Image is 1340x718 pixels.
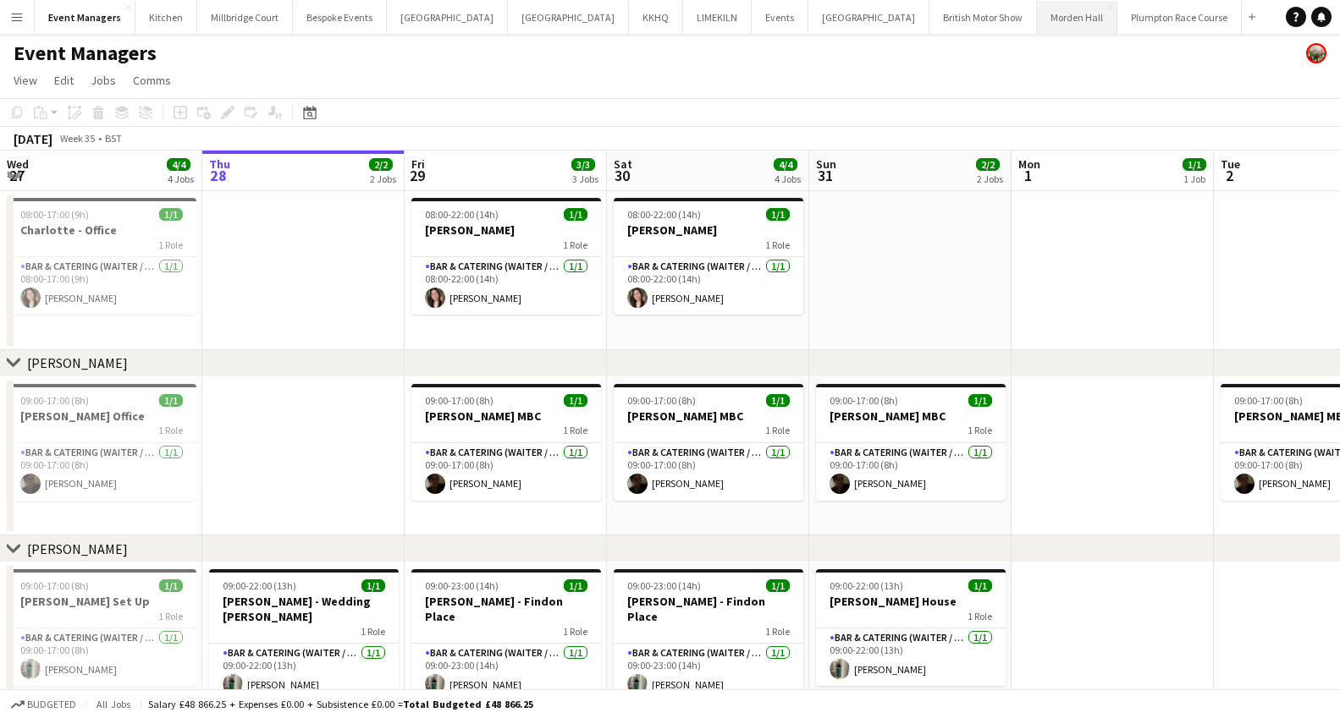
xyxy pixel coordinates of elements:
[1018,156,1040,172] span: Mon
[1183,158,1206,171] span: 1/1
[611,166,632,185] span: 30
[816,569,1006,686] div: 09:00-22:00 (13h)1/1[PERSON_NAME] House1 RoleBar & Catering (Waiter / waitress)1/109:00-22:00 (13...
[411,198,601,315] app-job-card: 08:00-22:00 (14h)1/1[PERSON_NAME]1 RoleBar & Catering (Waiter / waitress)1/108:00-22:00 (14h)[PER...
[563,424,587,436] span: 1 Role
[361,625,385,638] span: 1 Role
[7,198,196,315] app-job-card: 08:00-17:00 (9h)1/1Charlotte - Office1 RoleBar & Catering (Waiter / waitress)1/108:00-17:00 (9h)[...
[977,173,1003,185] div: 2 Jobs
[968,610,992,622] span: 1 Role
[766,394,790,407] span: 1/1
[425,208,499,221] span: 08:00-22:00 (14h)
[7,443,196,501] app-card-role: Bar & Catering (Waiter / waitress)1/109:00-17:00 (8h)[PERSON_NAME]
[7,222,196,238] h3: Charlotte - Office
[7,628,196,686] app-card-role: Bar & Catering (Waiter / waitress)1/109:00-17:00 (8h)[PERSON_NAME]
[411,222,601,238] h3: [PERSON_NAME]
[830,394,898,407] span: 09:00-17:00 (8h)
[361,579,385,592] span: 1/1
[929,1,1037,34] button: British Motor Show
[47,69,80,91] a: Edit
[14,73,37,88] span: View
[968,394,992,407] span: 1/1
[765,238,790,251] span: 1 Role
[35,1,135,34] button: Event Managers
[105,132,122,145] div: BST
[1016,166,1040,185] span: 1
[91,73,116,88] span: Jobs
[411,443,601,501] app-card-role: Bar & Catering (Waiter / waitress)1/109:00-17:00 (8h)[PERSON_NAME]
[830,579,903,592] span: 09:00-22:00 (13h)
[7,569,196,686] app-job-card: 09:00-17:00 (8h)1/1[PERSON_NAME] Set Up1 RoleBar & Catering (Waiter / waitress)1/109:00-17:00 (8h...
[766,579,790,592] span: 1/1
[627,579,701,592] span: 09:00-23:00 (14h)
[816,443,1006,501] app-card-role: Bar & Catering (Waiter / waitress)1/109:00-17:00 (8h)[PERSON_NAME]
[293,1,387,34] button: Bespoke Events
[411,644,601,701] app-card-role: Bar & Catering (Waiter / waitress)1/109:00-23:00 (14h)[PERSON_NAME]
[1218,166,1240,185] span: 2
[1117,1,1242,34] button: Plumpton Race Course
[1221,156,1240,172] span: Tue
[774,158,797,171] span: 4/4
[629,1,683,34] button: KKHQ
[207,166,230,185] span: 28
[411,408,601,424] h3: [PERSON_NAME] MBC
[223,579,296,592] span: 09:00-22:00 (13h)
[614,384,803,501] app-job-card: 09:00-17:00 (8h)1/1[PERSON_NAME] MBC1 RoleBar & Catering (Waiter / waitress)1/109:00-17:00 (8h)[P...
[411,594,601,624] h3: [PERSON_NAME] - Findon Place
[168,173,194,185] div: 4 Jobs
[775,173,801,185] div: 4 Jobs
[7,594,196,609] h3: [PERSON_NAME] Set Up
[14,41,157,66] h1: Event Managers
[816,384,1006,501] app-job-card: 09:00-17:00 (8h)1/1[PERSON_NAME] MBC1 RoleBar & Catering (Waiter / waitress)1/109:00-17:00 (8h)[P...
[614,569,803,701] app-job-card: 09:00-23:00 (14h)1/1[PERSON_NAME] - Findon Place1 RoleBar & Catering (Waiter / waitress)1/109:00-...
[564,394,587,407] span: 1/1
[126,69,178,91] a: Comms
[1234,394,1303,407] span: 09:00-17:00 (8h)
[159,394,183,407] span: 1/1
[159,208,183,221] span: 1/1
[614,594,803,624] h3: [PERSON_NAME] - Findon Place
[614,257,803,315] app-card-role: Bar & Catering (Waiter / waitress)1/108:00-22:00 (14h)[PERSON_NAME]
[816,156,836,172] span: Sun
[766,208,790,221] span: 1/1
[27,699,76,710] span: Budgeted
[411,384,601,501] app-job-card: 09:00-17:00 (8h)1/1[PERSON_NAME] MBC1 RoleBar & Catering (Waiter / waitress)1/109:00-17:00 (8h)[P...
[135,1,197,34] button: Kitchen
[1183,173,1205,185] div: 1 Job
[813,166,836,185] span: 31
[370,173,396,185] div: 2 Jobs
[614,198,803,315] app-job-card: 08:00-22:00 (14h)1/1[PERSON_NAME]1 RoleBar & Catering (Waiter / waitress)1/108:00-22:00 (14h)[PER...
[27,354,128,371] div: [PERSON_NAME]
[7,257,196,315] app-card-role: Bar & Catering (Waiter / waitress)1/108:00-17:00 (9h)[PERSON_NAME]
[93,698,134,710] span: All jobs
[209,569,399,701] app-job-card: 09:00-22:00 (13h)1/1[PERSON_NAME] - Wedding [PERSON_NAME]1 RoleBar & Catering (Waiter / waitress)...
[1037,1,1117,34] button: Morden Hall
[84,69,123,91] a: Jobs
[197,1,293,34] button: Millbridge Court
[683,1,752,34] button: LIMEKILN
[614,443,803,501] app-card-role: Bar & Catering (Waiter / waitress)1/109:00-17:00 (8h)[PERSON_NAME]
[627,208,701,221] span: 08:00-22:00 (14h)
[7,69,44,91] a: View
[627,394,696,407] span: 09:00-17:00 (8h)
[563,238,587,251] span: 1 Role
[7,408,196,424] h3: [PERSON_NAME] Office
[7,384,196,501] div: 09:00-17:00 (8h)1/1[PERSON_NAME] Office1 RoleBar & Catering (Waiter / waitress)1/109:00-17:00 (8h...
[7,156,29,172] span: Wed
[8,695,79,714] button: Budgeted
[614,156,632,172] span: Sat
[614,222,803,238] h3: [PERSON_NAME]
[209,644,399,701] app-card-role: Bar & Catering (Waiter / waitress)1/109:00-22:00 (13h)[PERSON_NAME]
[411,569,601,701] app-job-card: 09:00-23:00 (14h)1/1[PERSON_NAME] - Findon Place1 RoleBar & Catering (Waiter / waitress)1/109:00-...
[54,73,74,88] span: Edit
[167,158,190,171] span: 4/4
[20,579,89,592] span: 09:00-17:00 (8h)
[571,158,595,171] span: 3/3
